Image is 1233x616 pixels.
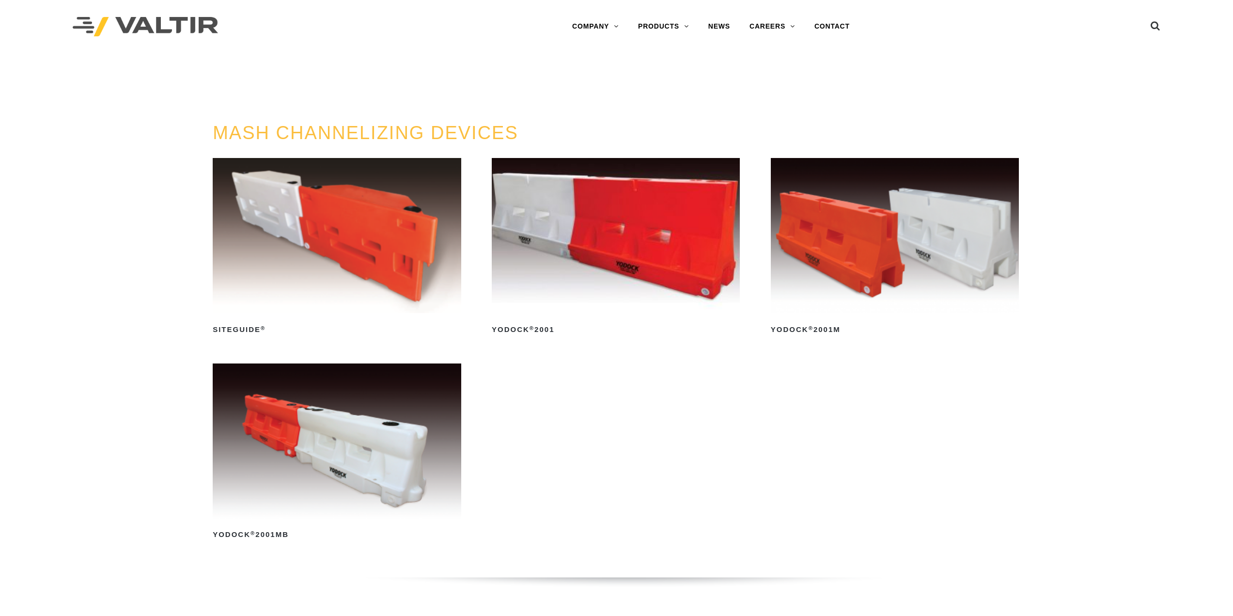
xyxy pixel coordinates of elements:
[809,325,813,331] sup: ®
[805,17,859,36] a: CONTACT
[213,158,461,337] a: SiteGuide®
[213,322,461,337] h2: SiteGuide
[628,17,699,36] a: PRODUCTS
[250,530,255,536] sup: ®
[261,325,265,331] sup: ®
[699,17,740,36] a: NEWS
[213,527,461,543] h2: Yodock 2001MB
[492,158,740,337] a: Yodock®2001
[73,17,218,37] img: Valtir
[530,325,534,331] sup: ®
[771,158,1019,337] a: Yodock®2001M
[771,322,1019,337] h2: Yodock 2001M
[213,363,461,543] a: Yodock®2001MB
[740,17,805,36] a: CAREERS
[562,17,628,36] a: COMPANY
[492,322,740,337] h2: Yodock 2001
[492,158,740,313] img: Yodock 2001 Water Filled Barrier and Barricade
[213,123,518,143] a: MASH CHANNELIZING DEVICES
